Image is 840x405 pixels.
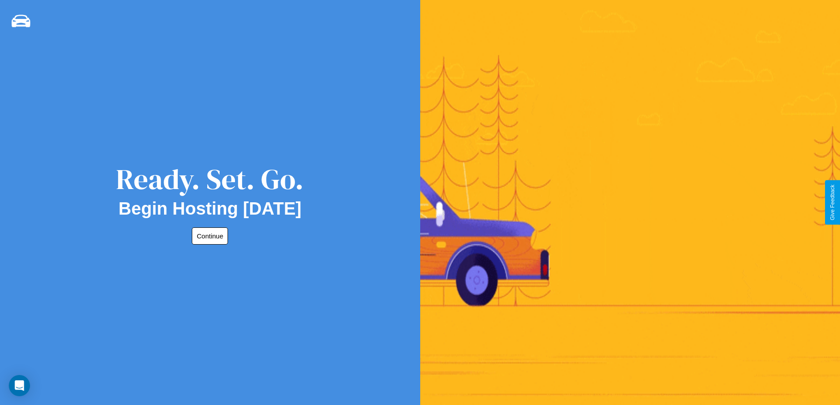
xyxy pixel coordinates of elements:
h2: Begin Hosting [DATE] [119,199,302,219]
div: Ready. Set. Go. [116,160,304,199]
div: Give Feedback [829,185,836,220]
button: Continue [192,227,228,245]
div: Open Intercom Messenger [9,375,30,396]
